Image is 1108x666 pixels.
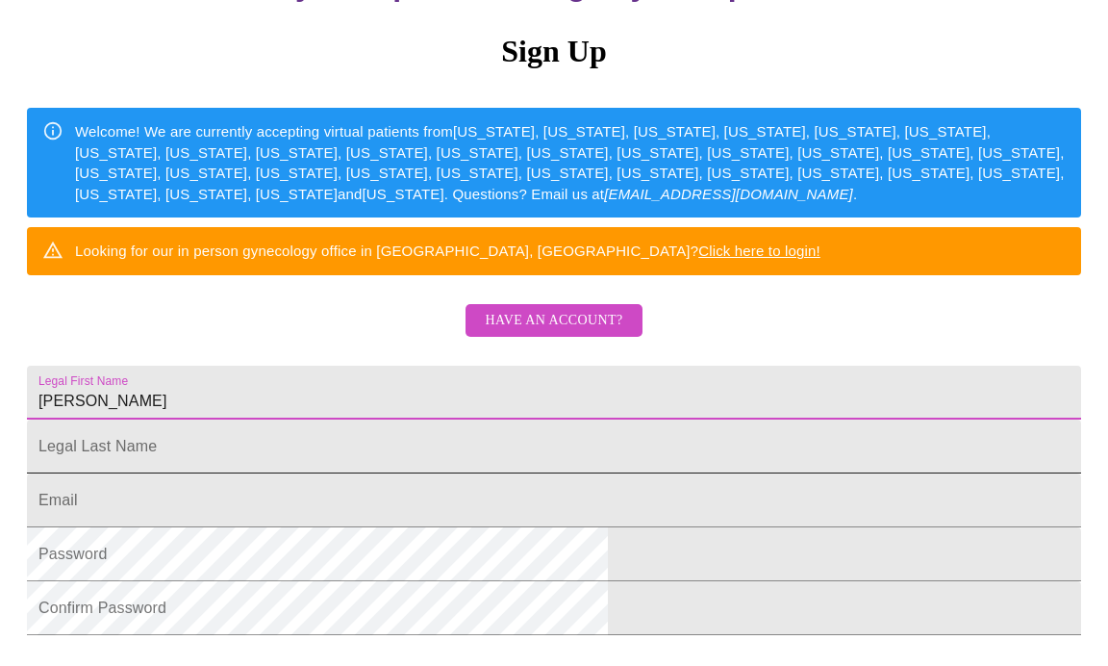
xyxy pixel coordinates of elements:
[27,34,1081,69] h3: Sign Up
[604,186,853,202] em: [EMAIL_ADDRESS][DOMAIN_NAME]
[461,325,646,342] a: Have an account?
[698,243,820,259] a: Click here to login!
[466,304,642,338] button: Have an account?
[485,309,622,333] span: Have an account?
[75,233,820,269] div: Looking for our in person gynecology office in [GEOGRAPHIC_DATA], [GEOGRAPHIC_DATA]?
[75,114,1066,212] div: Welcome! We are currently accepting virtual patients from [US_STATE], [US_STATE], [US_STATE], [US...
